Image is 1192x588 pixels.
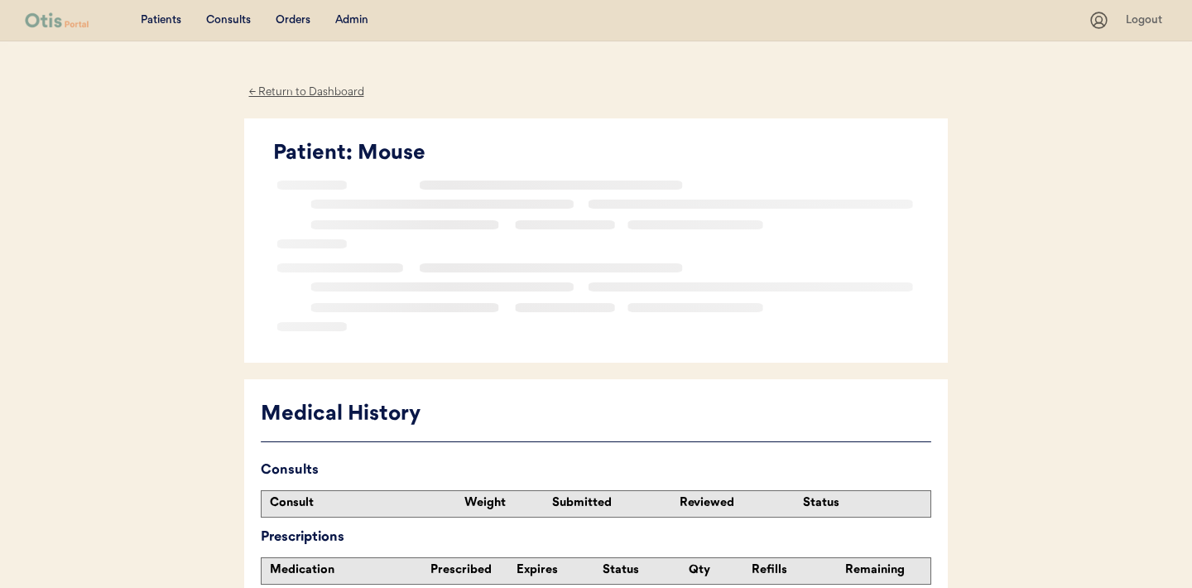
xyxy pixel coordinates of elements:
[1126,12,1167,29] div: Logout
[335,12,368,29] div: Admin
[261,399,931,431] div: Medical History
[270,562,430,579] div: Medication
[276,12,310,29] div: Orders
[517,562,603,579] div: Expires
[273,138,931,170] div: Patient: Mouse
[141,12,181,29] div: Patients
[464,495,548,512] div: Weight
[261,459,931,482] div: Consults
[244,83,368,102] div: ← Return to Dashboard
[680,495,799,512] div: Reviewed
[803,495,922,512] div: Status
[752,562,837,579] div: Refills
[603,562,689,579] div: Status
[689,562,752,579] div: Qty
[845,562,930,579] div: Remaining
[261,526,931,549] div: Prescriptions
[430,562,517,579] div: Prescribed
[552,495,671,512] div: Submitted
[206,12,251,29] div: Consults
[270,495,456,512] div: Consult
